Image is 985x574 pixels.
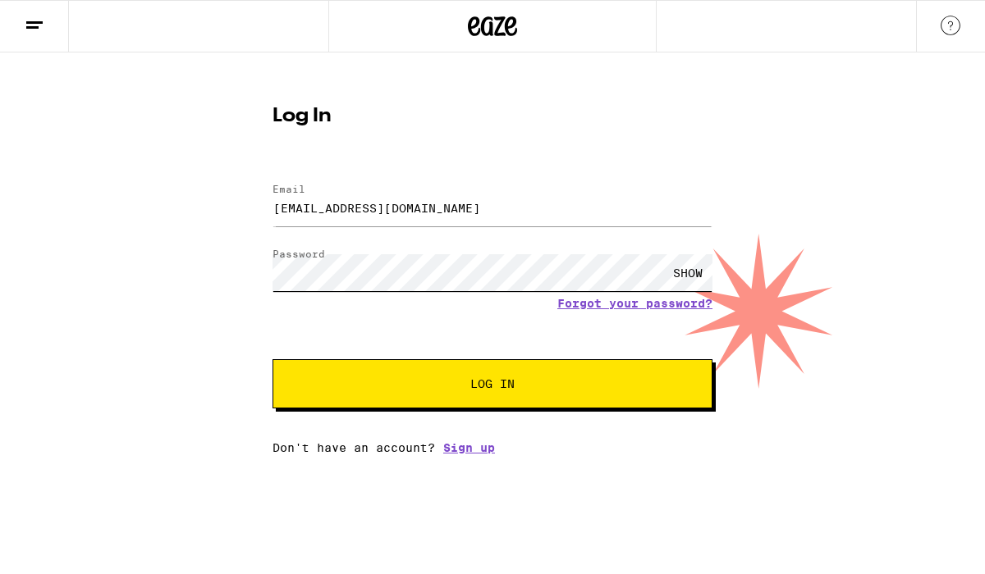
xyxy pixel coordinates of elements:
a: Forgot your password? [557,297,712,310]
h1: Log In [273,107,712,126]
div: SHOW [663,254,712,291]
button: Log In [273,359,712,408]
span: Log In [470,378,515,389]
a: Sign up [443,441,495,454]
label: Email [273,184,305,194]
label: Password [273,248,325,259]
div: Don't have an account? [273,441,712,454]
input: Email [273,189,712,226]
